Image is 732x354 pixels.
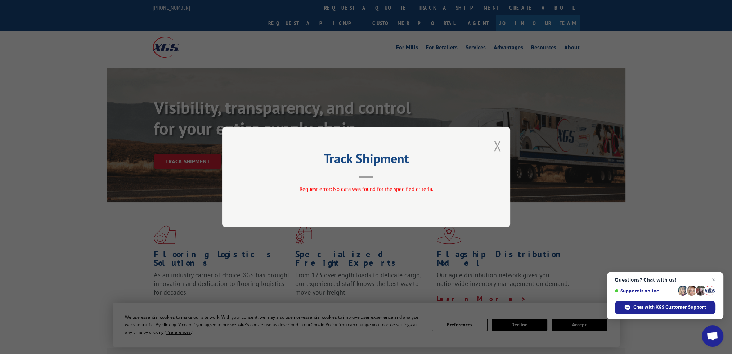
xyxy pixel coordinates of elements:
[615,277,715,283] span: Questions? Chat with us!
[633,304,706,310] span: Chat with XGS Customer Support
[702,325,723,347] a: Open chat
[258,153,474,167] h2: Track Shipment
[615,288,675,293] span: Support is online
[493,136,501,155] button: Close modal
[615,301,715,314] span: Chat with XGS Customer Support
[299,185,433,192] span: Request error: No data was found for the specified criteria.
